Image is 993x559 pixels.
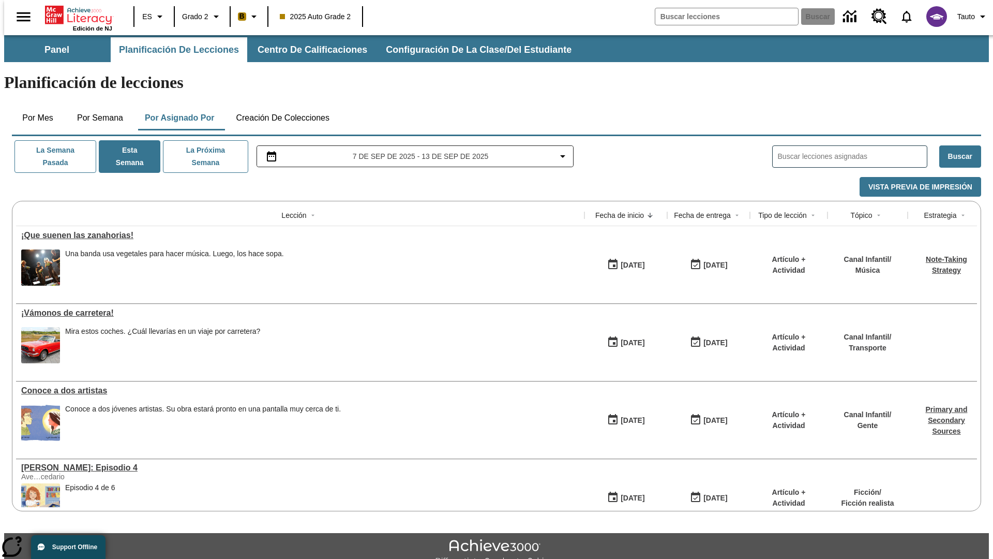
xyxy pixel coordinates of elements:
[604,333,648,352] button: 09/07/25: Primer día en que estuvo disponible la lección
[4,73,989,92] h1: Planificación de lecciones
[621,492,644,505] div: [DATE]
[280,11,351,22] span: 2025 Auto Grade 2
[865,3,893,31] a: Centro de recursos, Se abrirá en una pestaña nueva.
[872,209,885,222] button: Sort
[844,265,892,276] p: Música
[807,209,819,222] button: Sort
[556,150,569,163] svg: Collapse Date Range Filter
[21,231,579,240] div: ¡Que suenen las zanahorias!
[111,37,247,62] button: Planificación de lecciones
[378,37,580,62] button: Configuración de la clase/del estudiante
[686,255,731,275] button: 09/07/25: Último día en que podrá accederse la lección
[21,308,579,318] a: ¡Vámonos de carretera!, Lecciones
[841,487,894,498] p: Ficción /
[239,10,245,23] span: B
[234,7,264,26] button: Boost El color de la clase es anaranjado claro. Cambiar el color de la clase.
[621,336,644,349] div: [DATE]
[957,209,969,222] button: Sort
[249,37,375,62] button: Centro de calificaciones
[703,492,727,505] div: [DATE]
[755,487,822,509] p: Artículo + Actividad
[21,463,579,473] a: Elena Menope: Episodio 4, Lecciones
[31,535,106,559] button: Support Offline
[69,106,131,130] button: Por semana
[844,409,892,420] p: Canal Infantil /
[731,209,743,222] button: Sort
[850,210,872,220] div: Tópico
[703,336,727,349] div: [DATE]
[893,3,920,30] a: Notificaciones
[926,405,968,435] a: Primary and Secondary Sources
[4,37,581,62] div: Subbarra de navegación
[604,410,648,430] button: 09/07/25: Primer día en que estuvo disponible la lección
[920,3,953,30] button: Escoja un nuevo avatar
[21,473,176,481] div: Ave…cedario
[758,210,807,220] div: Tipo de lección
[926,6,947,27] img: avatar image
[778,149,927,164] input: Buscar lecciones asignadas
[844,332,892,343] p: Canal Infantil /
[65,483,115,492] div: Episodio 4 de 6
[261,150,569,163] button: Seleccione el intervalo de fechas opción del menú
[21,483,60,520] img: Elena está sentada en la mesa de clase, poniendo pegamento en un trozo de papel. Encima de la mes...
[644,209,656,222] button: Sort
[755,254,822,276] p: Artículo + Actividad
[957,11,975,22] span: Tauto
[8,2,39,32] button: Abrir el menú lateral
[45,5,112,25] a: Portada
[142,11,152,22] span: ES
[73,25,112,32] span: Edición de NJ
[604,488,648,508] button: 09/07/25: Primer día en que estuvo disponible la lección
[844,343,892,354] p: Transporte
[65,327,260,363] div: Mira estos coches. ¿Cuál llevarías en un viaje por carretera?
[65,405,341,441] div: Conoce a dos jóvenes artistas. Su obra estará pronto en una pantalla muy cerca de ti.
[837,3,865,31] a: Centro de información
[924,210,956,220] div: Estrategia
[45,4,112,32] div: Portada
[703,259,727,272] div: [DATE]
[228,106,338,130] button: Creación de colecciones
[860,177,981,197] button: Vista previa de impresión
[755,332,822,354] p: Artículo + Actividad
[21,231,579,240] a: ¡Que suenen las zanahorias!, Lecciones
[4,35,989,62] div: Subbarra de navegación
[604,255,648,275] button: 09/07/25: Primer día en que estuvo disponible la lección
[21,249,60,286] img: Un grupo de personas vestidas de negro toca música en un escenario.
[674,210,731,220] div: Fecha de entrega
[841,498,894,509] p: Ficción realista
[65,483,115,520] div: Episodio 4 de 6
[281,210,306,220] div: Lección
[137,106,223,130] button: Por asignado por
[5,37,109,62] button: Panel
[21,463,579,473] div: Elena Menope: Episodio 4
[12,106,64,130] button: Por mes
[307,209,319,222] button: Sort
[138,7,171,26] button: Lenguaje: ES, Selecciona un idioma
[353,151,489,162] span: 7 de sep de 2025 - 13 de sep de 2025
[21,405,60,441] img: Un autorretrato caricaturesco de Maya Halko y uno realista de Lyla Sowder-Yuson.
[178,7,227,26] button: Grado: Grado 2, Elige un grado
[65,327,260,336] div: Mira estos coches. ¿Cuál llevarías en un viaje por carretera?
[686,333,731,352] button: 09/07/25: Último día en que podrá accederse la lección
[21,386,579,395] div: Conoce a dos artistas
[703,414,727,427] div: [DATE]
[844,420,892,431] p: Gente
[65,249,284,258] div: Una banda usa vegetales para hacer música. Luego, los hace sopa.
[21,308,579,318] div: ¡Vámonos de carretera!
[621,259,644,272] div: [DATE]
[844,254,892,265] p: Canal Infantil /
[926,255,967,274] a: Note-Taking Strategy
[755,409,822,431] p: Artículo + Actividad
[595,210,644,220] div: Fecha de inicio
[65,249,284,286] div: Una banda usa vegetales para hacer música. Luego, los hace sopa.
[52,543,97,551] span: Support Offline
[686,488,731,508] button: 09/07/25: Último día en que podrá accederse la lección
[182,11,208,22] span: Grado 2
[939,145,981,168] button: Buscar
[686,410,731,430] button: 09/07/25: Último día en que podrá accederse la lección
[953,7,993,26] button: Perfil/Configuración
